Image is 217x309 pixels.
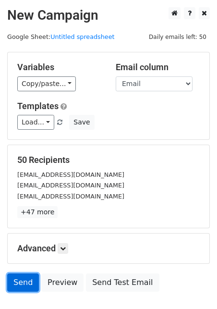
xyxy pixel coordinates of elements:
a: Copy/paste... [17,76,76,91]
a: Send Test Email [86,273,159,292]
a: Daily emails left: 50 [145,33,210,40]
a: Templates [17,101,59,111]
a: +47 more [17,206,58,218]
small: [EMAIL_ADDRESS][DOMAIN_NAME] [17,193,124,200]
iframe: Chat Widget [169,263,217,309]
h5: 50 Recipients [17,155,200,165]
small: Google Sheet: [7,33,115,40]
h2: New Campaign [7,7,210,24]
button: Save [69,115,94,130]
small: [EMAIL_ADDRESS][DOMAIN_NAME] [17,182,124,189]
span: Daily emails left: 50 [145,32,210,42]
a: Untitled spreadsheet [50,33,114,40]
h5: Email column [116,62,200,73]
h5: Advanced [17,243,200,254]
h5: Variables [17,62,101,73]
a: Preview [41,273,84,292]
a: Load... [17,115,54,130]
a: Send [7,273,39,292]
small: [EMAIL_ADDRESS][DOMAIN_NAME] [17,171,124,178]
